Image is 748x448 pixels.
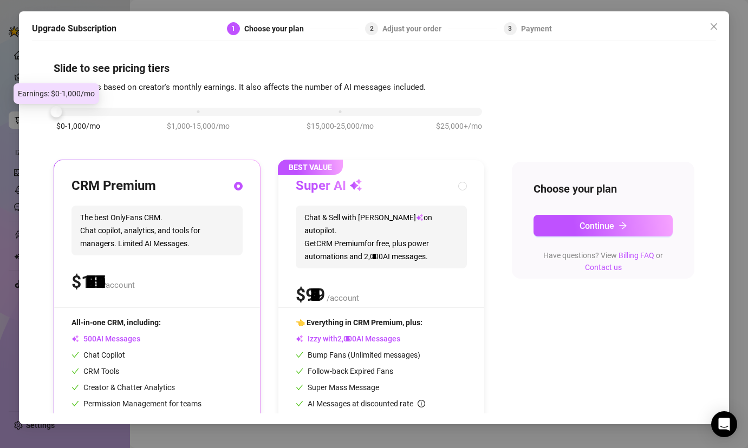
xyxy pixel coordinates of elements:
[296,177,362,195] h3: Super AI
[418,400,425,407] span: info-circle
[71,383,175,392] span: Creator & Chatter Analytics
[534,215,673,236] button: Continuearrow-right
[521,22,552,35] div: Payment
[32,22,116,35] h5: Upgrade Subscription
[71,367,119,375] span: CRM Tools
[382,22,448,35] div: Adjust your order
[244,22,310,35] div: Choose your plan
[585,263,622,272] a: Contact us
[296,285,325,305] span: $
[619,251,654,260] a: Billing FAQ
[296,400,303,407] span: check
[296,318,422,327] span: 👈 Everything in CRM Premium, plus:
[710,22,718,31] span: close
[71,351,125,359] span: Chat Copilot
[54,82,426,92] span: Our pricing is based on creator's monthly earnings. It also affects the number of AI messages inc...
[71,272,101,292] span: $
[619,221,627,230] span: arrow-right
[705,18,723,35] button: Close
[711,411,737,437] div: Open Intercom Messenger
[308,399,425,408] span: AI Messages at discounted rate
[327,293,359,303] span: /account
[278,160,343,175] span: BEST VALUE
[71,206,243,255] span: The best OnlyFans CRM. Chat copilot, analytics, and tools for managers. Limited AI Messages.
[54,61,695,76] h4: Slide to see pricing tiers
[534,181,673,196] h4: Choose your plan
[71,334,140,343] span: AI Messages
[296,383,379,392] span: Super Mass Message
[296,351,303,359] span: check
[71,177,156,195] h3: CRM Premium
[307,120,374,132] span: $15,000-25,000/mo
[71,318,161,327] span: All-in-one CRM, including:
[71,367,79,375] span: check
[436,120,482,132] span: $25,000+/mo
[71,400,79,407] span: check
[508,25,512,32] span: 3
[167,120,230,132] span: $1,000-15,000/mo
[543,251,663,272] span: Have questions? View or
[71,351,79,359] span: check
[296,351,420,359] span: Bump Fans (Unlimited messages)
[296,367,303,375] span: check
[705,22,723,31] span: Close
[231,25,235,32] span: 1
[56,120,100,132] span: $0-1,000/mo
[14,83,99,104] div: Earnings: $0-1,000/mo
[102,280,135,290] span: /account
[296,384,303,391] span: check
[580,221,614,231] span: Continue
[71,399,201,408] span: Permission Management for teams
[71,384,79,391] span: check
[296,367,393,375] span: Follow-back Expired Fans
[296,334,400,343] span: Izzy with AI Messages
[296,206,467,268] span: Chat & Sell with [PERSON_NAME] on autopilot. Get CRM Premium for free, plus power automations and...
[370,25,374,32] span: 2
